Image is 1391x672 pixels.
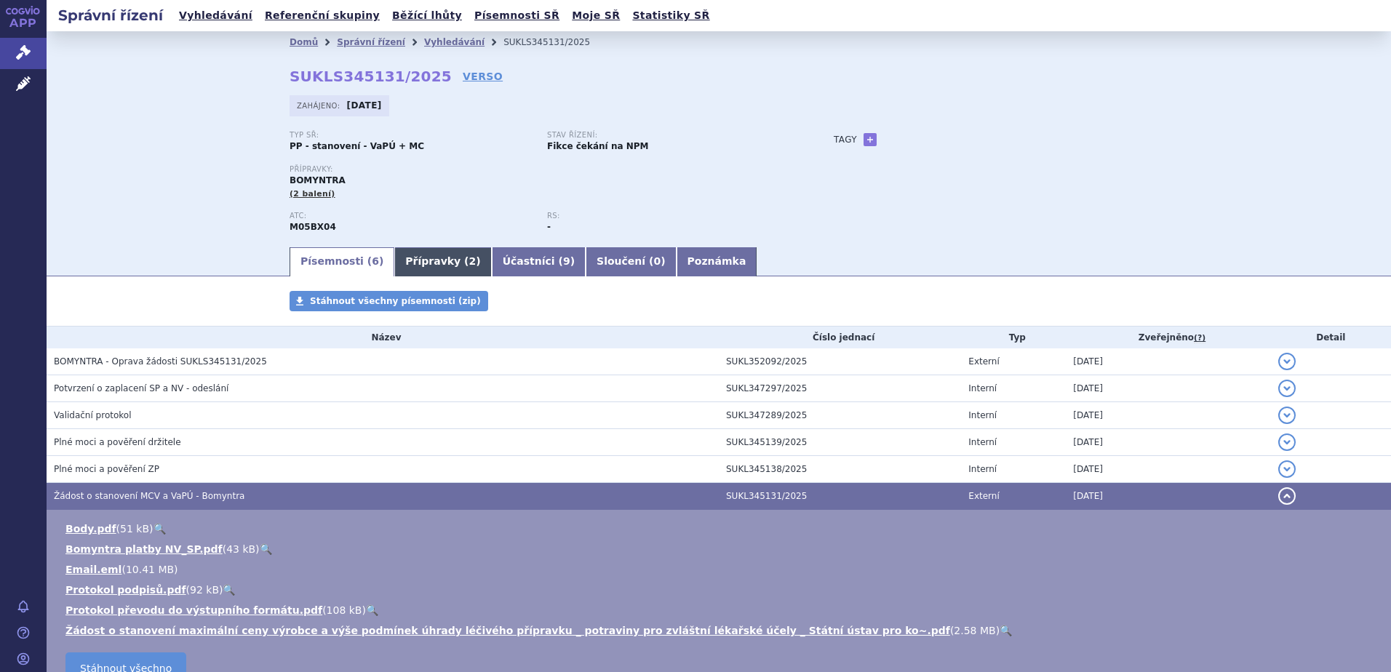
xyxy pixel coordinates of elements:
a: Bomyntra platby NV_SP.pdf [65,543,223,555]
span: 92 kB [190,584,219,596]
td: SUKL347297/2025 [719,375,961,402]
td: SUKL352092/2025 [719,348,961,375]
p: Přípravky: [290,165,805,174]
button: detail [1278,460,1296,478]
span: Externí [968,356,999,367]
strong: [DATE] [347,100,382,111]
span: Plné moci a pověření ZP [54,464,159,474]
a: Vyhledávání [175,6,257,25]
span: BOMYNTRA [290,175,346,185]
td: SUKL345131/2025 [719,483,961,510]
th: Zveřejněno [1066,327,1270,348]
a: Moje SŘ [567,6,624,25]
span: 2.58 MB [954,625,995,636]
span: Externí [968,491,999,501]
p: Stav řízení: [547,131,790,140]
span: Stáhnout všechny písemnosti (zip) [310,296,481,306]
th: Detail [1271,327,1391,348]
a: Běžící lhůty [388,6,466,25]
span: (2 balení) [290,189,335,199]
span: Interní [968,437,997,447]
a: Účastníci (9) [492,247,586,276]
span: 2 [469,255,477,267]
span: 51 kB [120,523,149,535]
td: [DATE] [1066,402,1270,429]
th: Typ [961,327,1066,348]
p: ATC: [290,212,533,220]
a: Domů [290,37,318,47]
li: SUKLS345131/2025 [503,31,609,53]
a: Žádost o stanovení maximální ceny výrobce a výše podmínek úhrady léčivého přípravku _ potraviny p... [65,625,950,636]
td: [DATE] [1066,348,1270,375]
a: Poznámka [677,247,757,276]
span: 9 [563,255,570,267]
a: Protokol podpisů.pdf [65,584,186,596]
button: detail [1278,380,1296,397]
span: Interní [968,383,997,393]
button: detail [1278,487,1296,505]
a: Referenční skupiny [260,6,384,25]
span: 43 kB [226,543,255,555]
span: BOMYNTRA - Oprava žádosti SUKLS345131/2025 [54,356,267,367]
strong: - [547,222,551,232]
a: 🔍 [223,584,235,596]
span: Plné moci a pověření držitele [54,437,181,447]
strong: Fikce čekání na NPM [547,141,648,151]
a: Stáhnout všechny písemnosti (zip) [290,291,488,311]
button: detail [1278,353,1296,370]
span: 10.41 MB [126,564,174,575]
li: ( ) [65,583,1376,597]
span: Interní [968,464,997,474]
button: detail [1278,433,1296,451]
a: Písemnosti SŘ [470,6,564,25]
a: Přípravky (2) [394,247,491,276]
a: Vyhledávání [424,37,485,47]
h2: Správní řízení [47,5,175,25]
li: ( ) [65,542,1376,556]
a: + [864,133,877,146]
th: Číslo jednací [719,327,961,348]
td: [DATE] [1066,375,1270,402]
strong: DENOSUMAB [290,222,336,232]
a: 🔍 [1000,625,1012,636]
td: SUKL347289/2025 [719,402,961,429]
a: Statistiky SŘ [628,6,714,25]
span: Potvrzení o zaplacení SP a NV - odeslání [54,383,228,393]
span: 108 kB [327,604,362,616]
li: ( ) [65,521,1376,536]
strong: PP - stanovení - VaPÚ + MC [290,141,424,151]
strong: SUKLS345131/2025 [290,68,452,85]
span: Žádost o stanovení MCV a VaPÚ - Bomyntra [54,491,244,501]
p: Typ SŘ: [290,131,533,140]
a: VERSO [463,69,503,84]
h3: Tagy [834,131,857,148]
a: Správní řízení [337,37,405,47]
span: Zahájeno: [297,100,343,111]
p: RS: [547,212,790,220]
a: Email.eml [65,564,121,575]
td: SUKL345138/2025 [719,456,961,483]
a: Body.pdf [65,523,116,535]
a: 🔍 [366,604,378,616]
td: SUKL345139/2025 [719,429,961,456]
a: Sloučení (0) [586,247,676,276]
button: detail [1278,407,1296,424]
li: ( ) [65,623,1376,638]
li: ( ) [65,562,1376,577]
a: Protokol převodu do výstupního formátu.pdf [65,604,322,616]
a: 🔍 [260,543,272,555]
a: 🔍 [154,523,166,535]
span: Interní [968,410,997,420]
span: 0 [653,255,661,267]
li: ( ) [65,603,1376,617]
td: [DATE] [1066,456,1270,483]
a: Písemnosti (6) [290,247,394,276]
td: [DATE] [1066,429,1270,456]
abbr: (?) [1194,333,1205,343]
span: Validační protokol [54,410,132,420]
td: [DATE] [1066,483,1270,510]
span: 6 [372,255,379,267]
th: Název [47,327,719,348]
